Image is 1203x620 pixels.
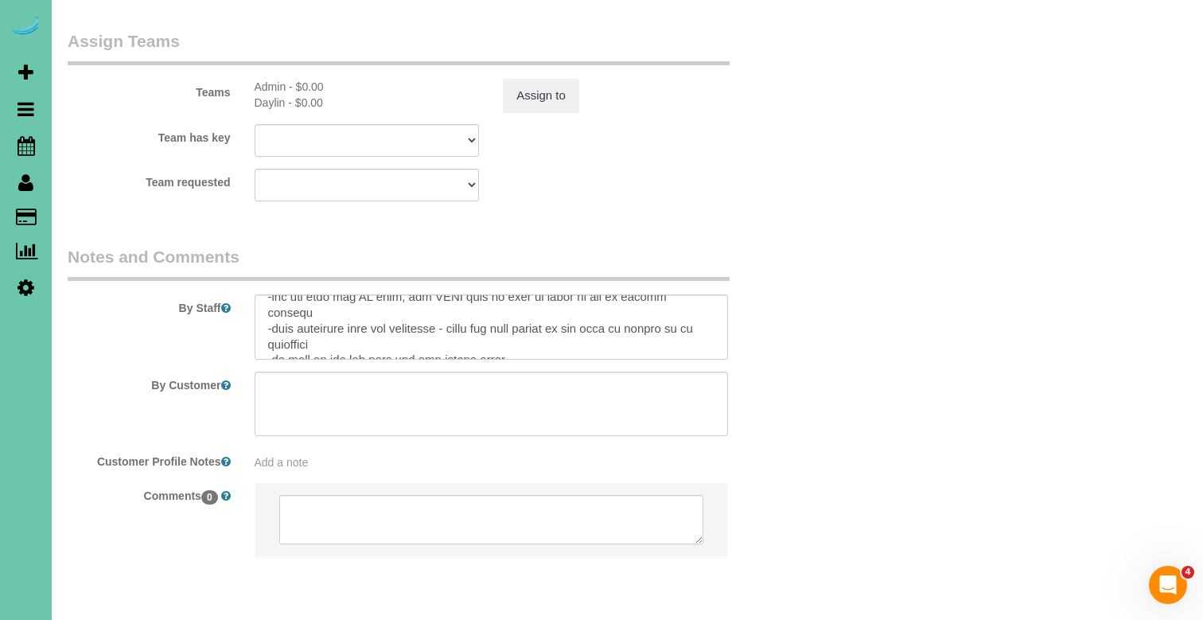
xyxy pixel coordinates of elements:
[56,169,243,190] label: Team requested
[56,294,243,316] label: By Staff
[68,29,730,65] legend: Assign Teams
[255,79,480,95] div: 2 hours x $0.00/hour
[56,372,243,393] label: By Customer
[1149,566,1187,604] iframe: Intercom live chat
[10,16,41,38] img: Automaid Logo
[56,448,243,470] label: Customer Profile Notes
[255,456,309,469] span: Add a note
[56,482,243,504] label: Comments
[1182,566,1194,579] span: 4
[503,79,579,112] button: Assign to
[56,124,243,146] label: Team has key
[201,490,218,505] span: 0
[68,245,730,281] legend: Notes and Comments
[255,95,480,111] div: 2 hours x $0.00/hour
[56,79,243,100] label: Teams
